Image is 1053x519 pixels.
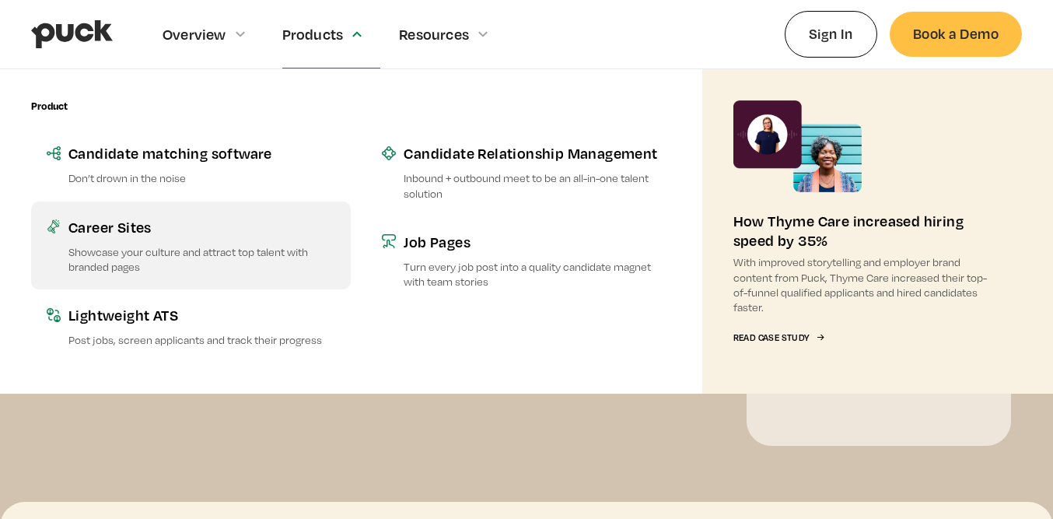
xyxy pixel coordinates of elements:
div: Products [282,26,344,43]
a: Book a Demo [890,12,1022,56]
a: Candidate Relationship ManagementInbound + outbound meet to be an all-in-one talent solution [366,128,686,216]
div: Overview [163,26,226,43]
a: Sign In [785,11,877,57]
p: Turn every job post into a quality candidate magnet with team stories [404,259,670,289]
p: Post jobs, screen applicants and track their progress [68,332,335,347]
a: Career SitesShowcase your culture and attract top talent with branded pages [31,202,351,289]
div: Job Pages [404,232,670,251]
a: Lightweight ATSPost jobs, screen applicants and track their progress [31,289,351,363]
div: Lightweight ATS [68,305,335,324]
div: Read Case Study [733,333,810,343]
div: Product [31,100,68,112]
p: Don’t drown in the noise [68,170,335,185]
p: Showcase your culture and attract top talent with branded pages [68,244,335,274]
p: With improved storytelling and employer brand content from Puck, Thyme Care increased their top-o... [733,254,991,314]
div: How Thyme Care increased hiring speed by 35% [733,211,991,250]
div: Candidate Relationship Management [404,143,670,163]
a: Job PagesTurn every job post into a quality candidate magnet with team stories [366,216,686,304]
p: Inbound + outbound meet to be an all-in-one talent solution [404,170,670,200]
div: Resources [399,26,469,43]
div: Career Sites [68,217,335,237]
div: Candidate matching software [68,143,335,163]
a: How Thyme Care increased hiring speed by 35%With improved storytelling and employer brand content... [702,69,1022,394]
a: Candidate matching softwareDon’t drown in the noise [31,128,351,201]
